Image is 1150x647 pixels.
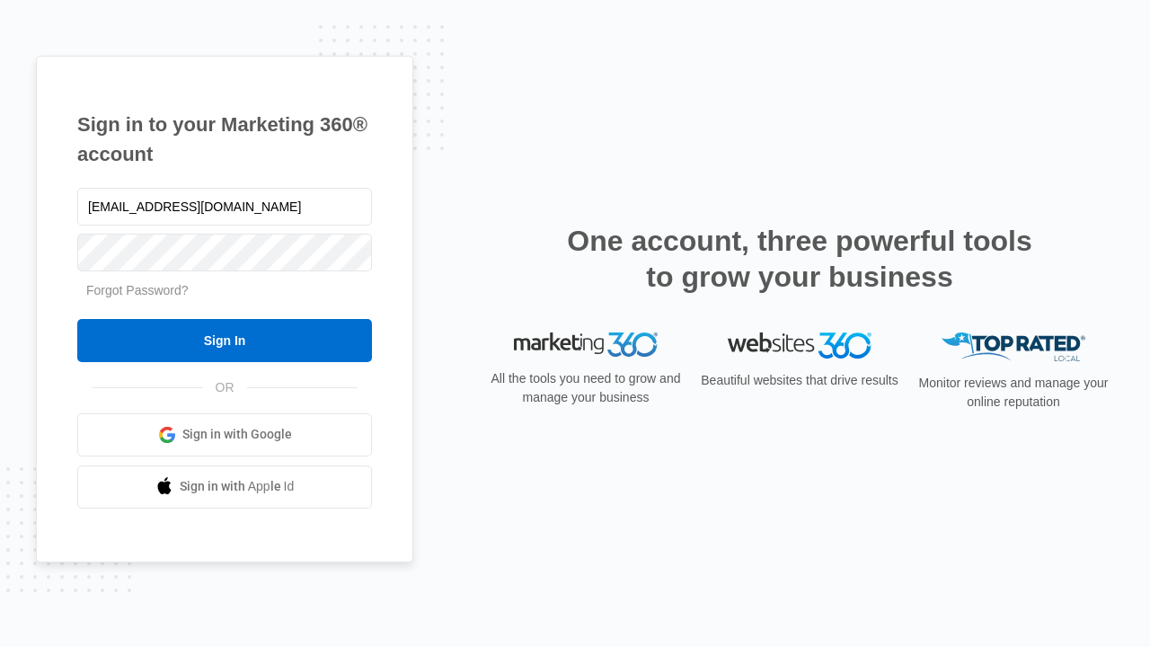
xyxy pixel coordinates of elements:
[203,378,247,397] span: OR
[562,223,1038,295] h2: One account, three powerful tools to grow your business
[180,477,295,496] span: Sign in with Apple Id
[913,374,1114,412] p: Monitor reviews and manage your online reputation
[942,332,1085,362] img: Top Rated Local
[77,465,372,509] a: Sign in with Apple Id
[728,332,871,359] img: Websites 360
[77,413,372,456] a: Sign in with Google
[514,332,658,358] img: Marketing 360
[77,110,372,169] h1: Sign in to your Marketing 360® account
[699,371,900,390] p: Beautiful websites that drive results
[77,319,372,362] input: Sign In
[182,425,292,444] span: Sign in with Google
[86,283,189,297] a: Forgot Password?
[77,188,372,226] input: Email
[485,369,686,407] p: All the tools you need to grow and manage your business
